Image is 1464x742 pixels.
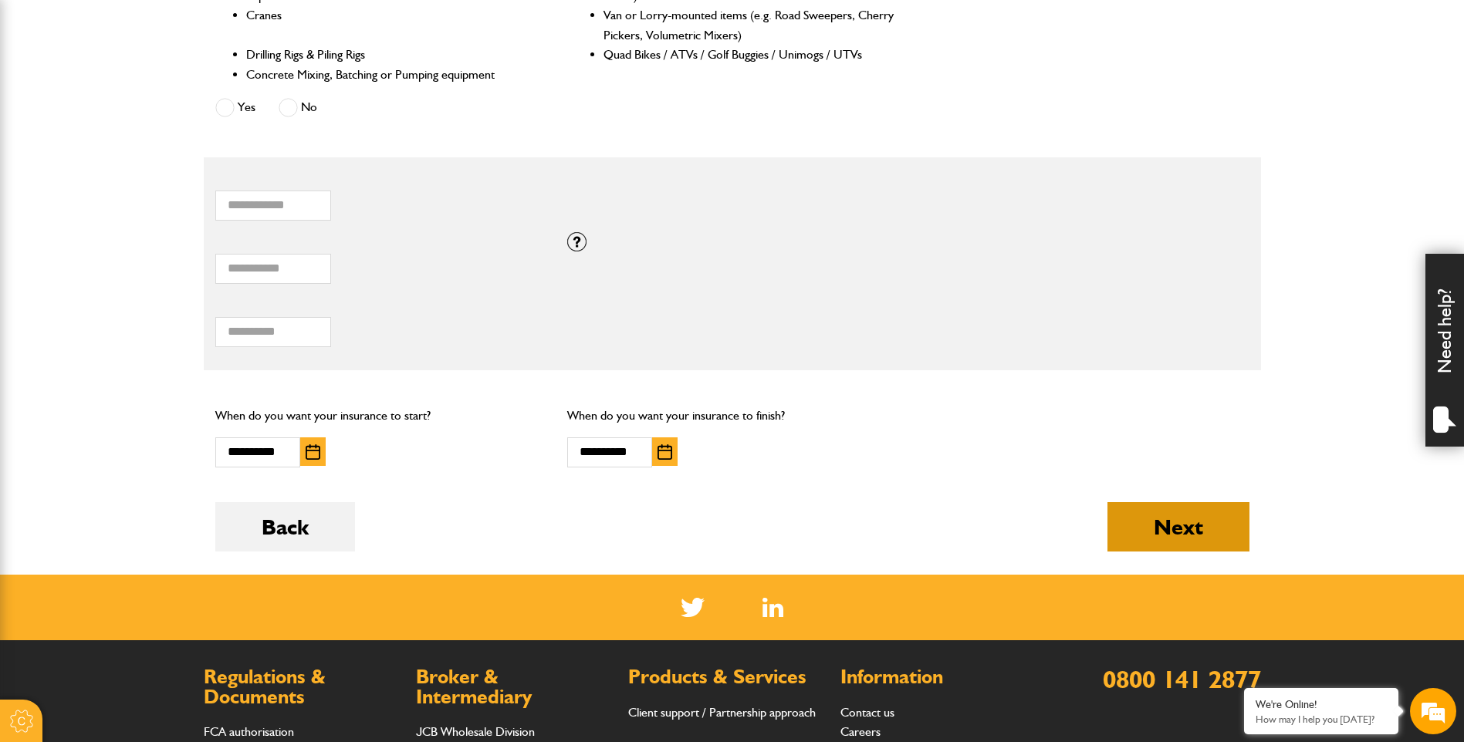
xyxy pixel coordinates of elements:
h2: Regulations & Documents [204,667,401,707]
label: Yes [215,98,255,117]
a: Contact us [840,705,894,720]
label: No [279,98,317,117]
img: Twitter [681,598,705,617]
input: Enter your phone number [20,234,282,268]
li: Cranes [246,5,539,45]
a: Careers [840,724,881,739]
h2: Information [840,667,1037,687]
p: How may I help you today? [1256,713,1387,725]
div: Minimize live chat window [253,8,290,45]
h2: Broker & Intermediary [416,667,613,707]
div: We're Online! [1256,698,1387,711]
button: Back [215,502,355,551]
div: Need help? [1425,254,1464,447]
a: LinkedIn [762,598,783,617]
input: Enter your email address [20,188,282,222]
li: Quad Bikes / ATVs / Golf Buggies / Unimogs / UTVs [604,45,896,65]
li: Concrete Mixing, Batching or Pumping equipment [246,65,539,85]
input: Enter your last name [20,143,282,177]
p: When do you want your insurance to start? [215,406,545,426]
button: Next [1107,502,1249,551]
h2: Products & Services [628,667,825,687]
img: Choose date [306,444,320,460]
a: FCA authorisation [204,724,294,739]
a: JCB Wholesale Division [416,724,535,739]
div: Chat with us now [80,86,259,106]
li: Van or Lorry-mounted items (e.g. Road Sweepers, Cherry Pickers, Volumetric Mixers) [604,5,896,45]
a: Client support / Partnership approach [628,705,816,720]
p: When do you want your insurance to finish? [567,406,897,426]
li: Drilling Rigs & Piling Rigs [246,45,539,65]
a: 0800 141 2877 [1103,664,1261,694]
img: Linked In [762,598,783,617]
em: Start Chat [210,475,280,496]
img: d_20077148190_company_1631870298795_20077148190 [26,86,65,107]
img: Choose date [658,444,672,460]
textarea: Type your message and hit 'Enter' [20,279,282,462]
